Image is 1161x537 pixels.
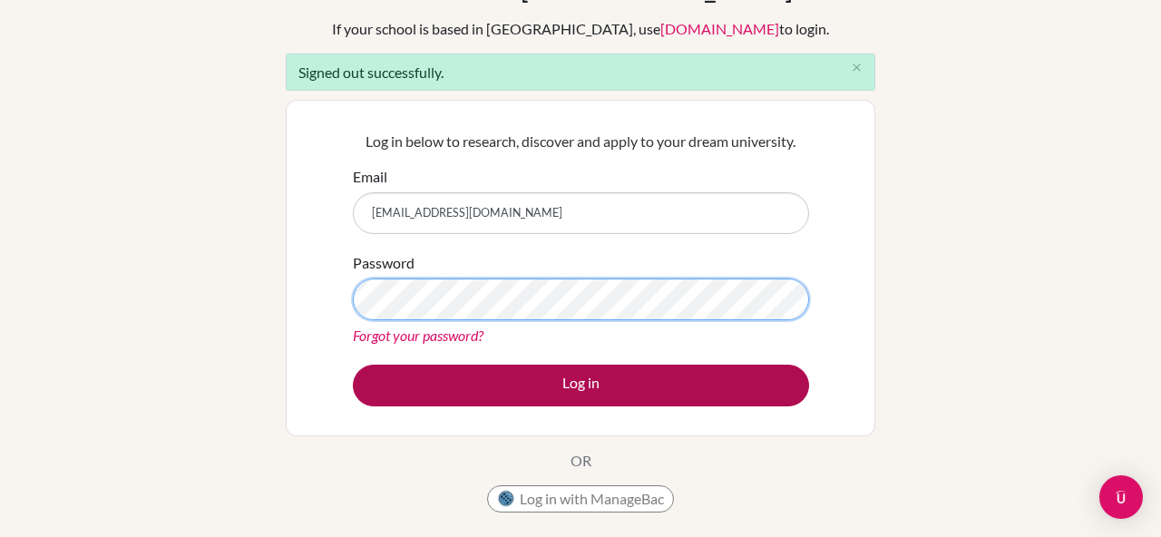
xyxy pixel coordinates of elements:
a: Forgot your password? [353,327,483,344]
div: Open Intercom Messenger [1099,475,1143,519]
p: Log in below to research, discover and apply to your dream university. [353,131,809,152]
button: Log in [353,365,809,406]
p: OR [571,450,591,472]
a: [DOMAIN_NAME] [660,20,779,37]
button: Close [838,54,874,82]
i: close [850,61,863,74]
div: If your school is based in [GEOGRAPHIC_DATA], use to login. [332,18,829,40]
div: Signed out successfully. [286,54,875,91]
label: Email [353,166,387,188]
button: Log in with ManageBac [487,485,674,513]
label: Password [353,252,415,274]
